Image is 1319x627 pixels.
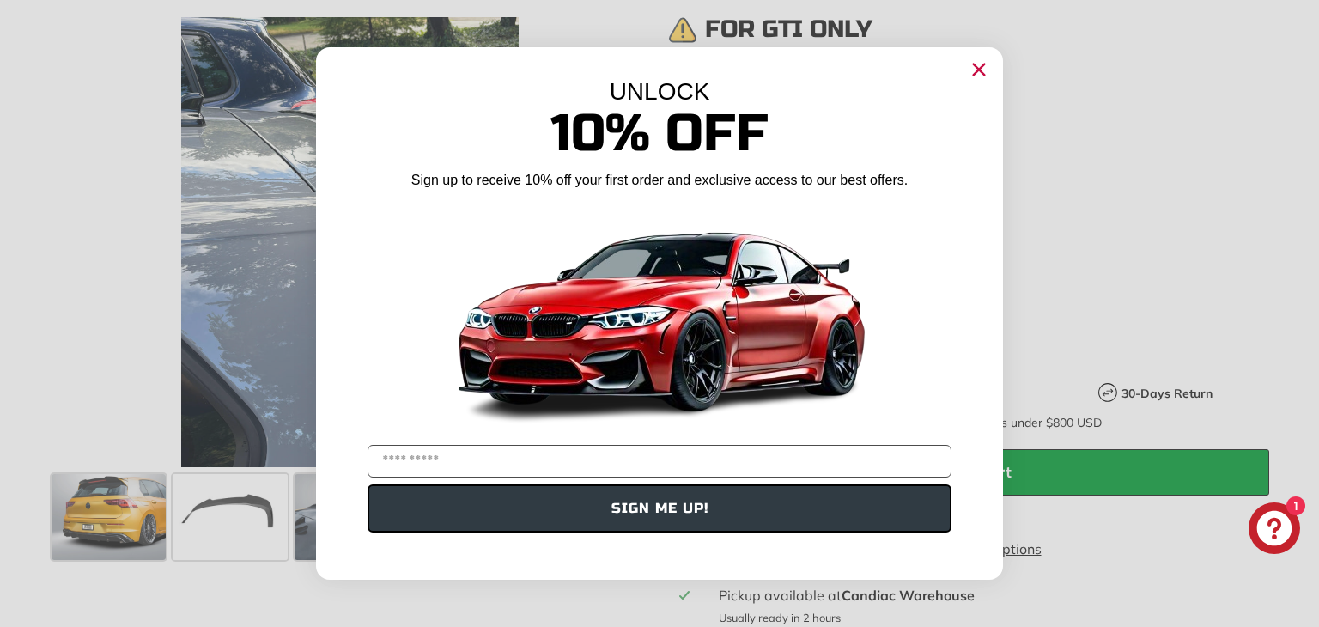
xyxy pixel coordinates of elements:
[368,445,951,478] input: YOUR EMAIL
[1243,502,1305,558] inbox-online-store-chat: Shopify online store chat
[368,484,951,533] button: SIGN ME UP!
[445,197,874,438] img: Banner showing BMW 4 Series Body kit
[610,78,710,105] span: UNLOCK
[550,102,769,165] span: 10% Off
[411,173,908,187] span: Sign up to receive 10% off your first order and exclusive access to our best offers.
[965,56,993,83] button: Close dialog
